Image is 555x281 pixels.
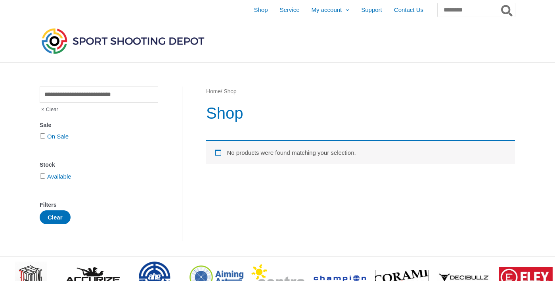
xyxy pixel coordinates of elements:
a: Home [206,89,221,94]
a: Available [47,173,71,180]
a: On Sale [47,133,69,140]
h1: Shop [206,102,515,124]
div: Sale [40,119,158,131]
img: Sport Shooting Depot [40,26,206,56]
div: Stock [40,159,158,171]
div: No products were found matching your selection. [206,140,515,164]
nav: Breadcrumb [206,87,515,97]
button: Search [499,3,515,17]
input: On Sale [40,133,45,139]
span: Clear [40,103,58,116]
input: Available [40,173,45,179]
div: Filters [40,199,158,211]
button: Clear [40,210,71,224]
